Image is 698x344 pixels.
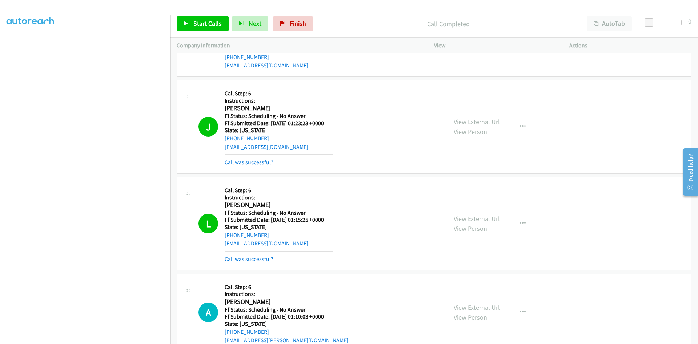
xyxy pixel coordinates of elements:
[225,201,333,209] h2: [PERSON_NAME]
[225,284,348,291] h5: Call Step: 6
[454,127,487,136] a: View Person
[225,328,269,335] a: [PHONE_NUMBER]
[587,16,632,31] button: AutoTab
[454,118,500,126] a: View External Url
[225,135,269,142] a: [PHONE_NUMBER]
[177,41,421,50] p: Company Information
[225,313,348,320] h5: Ff Submitted Date: [DATE] 01:10:03 +0000
[225,97,333,104] h5: Instructions:
[225,90,333,97] h5: Call Step: 6
[454,214,500,223] a: View External Url
[273,16,313,31] a: Finish
[290,19,306,28] span: Finish
[193,19,222,28] span: Start Calls
[232,16,268,31] button: Next
[225,62,308,69] a: [EMAIL_ADDRESS][DOMAIN_NAME]
[677,143,698,201] iframe: Resource Center
[225,159,273,166] a: Call was successful?
[249,19,261,28] span: Next
[198,214,218,233] h1: L
[225,232,269,238] a: [PHONE_NUMBER]
[225,127,333,134] h5: State: [US_STATE]
[225,209,333,217] h5: Ff Status: Scheduling - No Answer
[225,306,348,313] h5: Ff Status: Scheduling - No Answer
[569,41,691,50] p: Actions
[454,303,500,312] a: View External Url
[225,256,273,262] a: Call was successful?
[454,224,487,233] a: View Person
[434,41,556,50] p: View
[225,187,333,194] h5: Call Step: 6
[225,194,333,201] h5: Instructions:
[225,216,333,224] h5: Ff Submitted Date: [DATE] 01:15:25 +0000
[688,16,691,26] div: 0
[225,337,348,344] a: [EMAIL_ADDRESS][PERSON_NAME][DOMAIN_NAME]
[323,19,574,29] p: Call Completed
[177,16,229,31] a: Start Calls
[225,298,333,306] h2: [PERSON_NAME]
[454,313,487,321] a: View Person
[225,224,333,231] h5: State: [US_STATE]
[225,112,333,120] h5: Ff Status: Scheduling - No Answer
[225,290,348,298] h5: Instructions:
[225,104,333,112] h2: [PERSON_NAME]
[225,54,269,60] a: [PHONE_NUMBER]
[225,320,348,328] h5: State: [US_STATE]
[198,117,218,137] h1: J
[648,20,682,25] div: Delay between calls (in seconds)
[198,303,218,322] div: The call is yet to be attempted
[225,240,308,247] a: [EMAIL_ADDRESS][DOMAIN_NAME]
[198,303,218,322] h1: A
[225,120,333,127] h5: Ff Submitted Date: [DATE] 01:23:23 +0000
[225,143,308,150] a: [EMAIL_ADDRESS][DOMAIN_NAME]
